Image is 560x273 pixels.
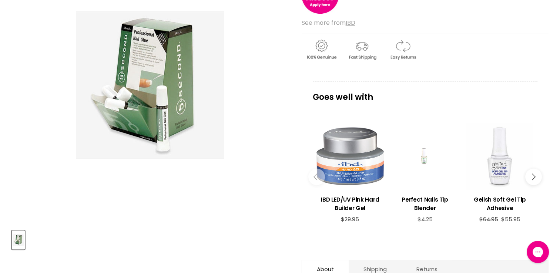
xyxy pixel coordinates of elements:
[523,238,553,266] iframe: Gorgias live chat messenger
[501,215,520,223] span: $55.95
[466,190,533,216] a: View product:Gelish Soft Gel Tip Adhesive
[342,38,382,61] img: shipping.gif
[346,18,355,27] a: IBD
[466,195,533,212] h3: Gelish Soft Gel Tip Adhesive
[302,38,341,61] img: genuine.gif
[313,81,537,105] p: Goes well with
[391,190,459,216] a: View product:Perfect Nails Tip Blender
[316,195,384,212] h3: IBD LED/UV Pink Hard Builder Gel
[391,195,459,212] h3: Perfect Nails Tip Blender
[11,228,289,249] div: Product thumbnails
[383,38,422,61] img: returns.gif
[316,190,384,216] a: View product:IBD LED/UV Pink Hard Builder Gel
[341,215,359,223] span: $29.95
[417,215,432,223] span: $4.25
[12,230,25,249] button: 5 Second Nail Glue
[479,215,498,223] span: $64.95
[302,18,355,27] span: See more from
[13,231,24,249] img: 5 Second Nail Glue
